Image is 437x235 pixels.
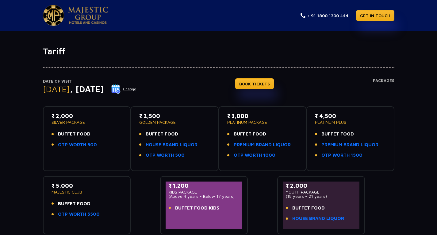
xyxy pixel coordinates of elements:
p: (18 years - 21 years) [286,194,357,198]
h4: Packages [373,78,394,100]
p: MAJESTIC CLUB [52,190,122,194]
p: ₹ 3,000 [227,112,298,120]
span: BUFFET FOOD [321,131,354,138]
p: GOLDEN PACKAGE [139,120,210,124]
a: HOUSE BRAND LIQUOR [146,141,197,148]
a: PREMIUM BRAND LIQUOR [234,141,291,148]
a: GET IN TOUCH [356,10,394,21]
p: ₹ 1,200 [169,182,240,190]
p: ₹ 5,000 [52,182,122,190]
p: PLATINUM PACKAGE [227,120,298,124]
span: BUFFET FOOD [292,205,325,212]
img: Majestic Pride [68,7,108,24]
span: BUFFET FOOD [58,131,90,138]
p: ₹ 4,500 [315,112,386,120]
img: Majestic Pride [43,5,64,26]
p: Date of Visit [43,78,136,84]
p: KIDS PACKAGE [169,190,240,194]
a: PREMIUM BRAND LIQUOR [321,141,378,148]
p: YOUTH PACKAGE [286,190,357,194]
span: BUFFET FOOD [58,200,90,207]
h1: Tariff [43,46,394,57]
p: PLATINUM PLUS [315,120,386,124]
button: Change [111,84,136,94]
p: SILVER PACKAGE [52,120,122,124]
span: BUFFET FOOD [146,131,178,138]
p: ₹ 2,000 [286,182,357,190]
a: + 91 1800 1200 444 [301,12,348,19]
span: BUFFET FOOD KIDS [175,205,219,212]
a: OTP WORTH 1000 [234,152,275,159]
a: OTP WORTH 5500 [58,211,100,218]
a: OTP WORTH 500 [146,152,185,159]
a: OTP WORTH 500 [58,141,97,148]
p: ₹ 2,000 [52,112,122,120]
span: , [DATE] [70,84,104,94]
a: BOOK TICKETS [235,78,274,89]
a: OTP WORTH 1500 [321,152,362,159]
p: (Above 4 years - Below 17 years) [169,194,240,198]
a: HOUSE BRAND LIQUOR [292,215,344,222]
p: ₹ 2,500 [139,112,210,120]
span: BUFFET FOOD [234,131,266,138]
span: [DATE] [43,84,70,94]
